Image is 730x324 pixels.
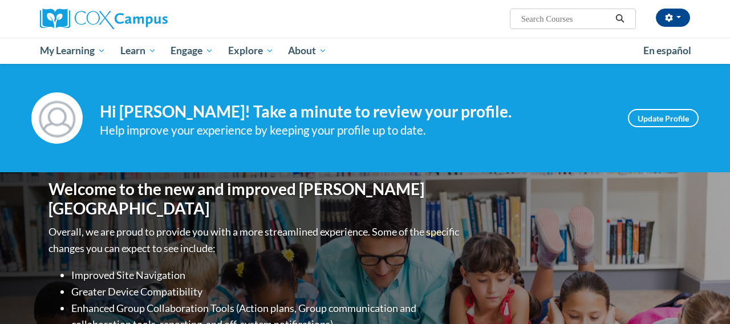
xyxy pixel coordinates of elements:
[48,180,462,218] h1: Welcome to the new and improved [PERSON_NAME][GEOGRAPHIC_DATA]
[288,44,327,58] span: About
[163,38,221,64] a: Engage
[171,44,213,58] span: Engage
[113,38,164,64] a: Learn
[40,44,106,58] span: My Learning
[71,267,462,283] li: Improved Site Navigation
[221,38,281,64] a: Explore
[228,44,274,58] span: Explore
[71,283,462,300] li: Greater Device Compatibility
[628,109,699,127] a: Update Profile
[656,9,690,27] button: Account Settings
[100,121,611,140] div: Help improve your experience by keeping your profile up to date.
[33,38,113,64] a: My Learning
[281,38,335,64] a: About
[31,92,83,144] img: Profile Image
[636,39,699,63] a: En español
[48,224,462,257] p: Overall, we are proud to provide you with a more streamlined experience. Some of the specific cha...
[643,44,691,56] span: En español
[31,38,699,64] div: Main menu
[520,12,611,26] input: Search Courses
[40,9,168,29] img: Cox Campus
[100,102,611,121] h4: Hi [PERSON_NAME]! Take a minute to review your profile.
[120,44,156,58] span: Learn
[611,12,628,26] button: Search
[40,9,245,29] a: Cox Campus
